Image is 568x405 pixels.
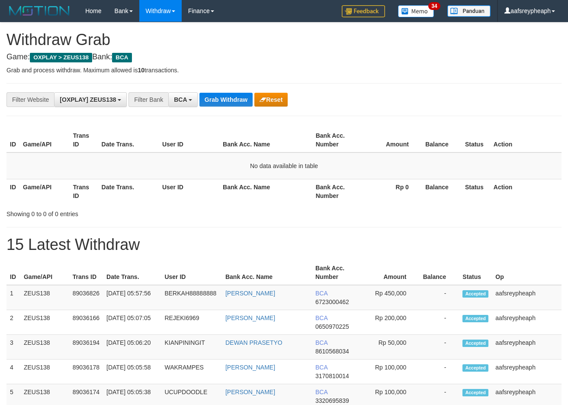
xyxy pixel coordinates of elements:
td: ZEUS138 [20,310,69,335]
td: REJEKI6969 [161,310,222,335]
img: Button%20Memo.svg [398,5,434,17]
th: Amount [362,128,422,152]
td: Rp 100,000 [361,360,419,384]
div: Showing 0 to 0 of 0 entries [6,206,230,218]
a: [PERSON_NAME] [225,290,275,297]
th: Game/API [19,128,70,152]
span: Copy 0650970225 to clipboard [315,323,349,330]
th: Op [492,260,562,285]
td: 3 [6,335,20,360]
span: OXPLAY > ZEUS138 [30,53,92,62]
h4: Game: Bank: [6,53,562,62]
td: BERKAH88888888 [161,285,222,310]
th: User ID [159,128,219,152]
span: Copy 3320695839 to clipboard [315,397,349,404]
span: BCA [112,53,132,62]
th: Trans ID [70,128,98,152]
td: - [419,310,459,335]
span: [OXPLAY] ZEUS138 [60,96,116,103]
strong: 10 [138,67,144,74]
th: Balance [419,260,459,285]
div: Filter Website [6,92,54,107]
td: No data available in table [6,152,562,179]
span: BCA [315,314,327,321]
td: [DATE] 05:07:05 [103,310,161,335]
th: Game/API [20,260,69,285]
span: Accepted [462,389,488,396]
span: 34 [428,2,440,10]
th: Bank Acc. Name [222,260,312,285]
td: - [419,360,459,384]
th: Status [459,260,492,285]
td: aafsreypheaph [492,335,562,360]
td: - [419,285,459,310]
th: Bank Acc. Name [219,179,312,204]
td: WAKRAMPES [161,360,222,384]
td: 89036166 [69,310,103,335]
div: Filter Bank [128,92,168,107]
th: Bank Acc. Number [312,128,363,152]
td: ZEUS138 [20,360,69,384]
span: BCA [315,389,327,395]
td: 4 [6,360,20,384]
a: [PERSON_NAME] [225,314,275,321]
img: Feedback.jpg [342,5,385,17]
td: aafsreypheaph [492,360,562,384]
span: Accepted [462,340,488,347]
th: User ID [161,260,222,285]
th: Bank Acc. Number [312,260,361,285]
h1: Withdraw Grab [6,31,562,49]
th: Trans ID [69,260,103,285]
th: ID [6,179,19,204]
th: Bank Acc. Number [312,179,363,204]
a: [PERSON_NAME] [225,364,275,371]
td: 89036178 [69,360,103,384]
td: ZEUS138 [20,335,69,360]
td: KIANPININGIT [161,335,222,360]
span: Copy 8610568034 to clipboard [315,348,349,355]
th: ID [6,260,20,285]
span: BCA [174,96,187,103]
td: 89036826 [69,285,103,310]
span: Accepted [462,315,488,322]
th: Date Trans. [103,260,161,285]
th: Date Trans. [98,179,159,204]
td: 2 [6,310,20,335]
th: Balance [422,128,462,152]
td: Rp 450,000 [361,285,419,310]
td: Rp 50,000 [361,335,419,360]
h1: 15 Latest Withdraw [6,236,562,253]
td: [DATE] 05:05:58 [103,360,161,384]
span: BCA [315,339,327,346]
td: aafsreypheaph [492,310,562,335]
td: ZEUS138 [20,285,69,310]
th: ID [6,128,19,152]
td: 1 [6,285,20,310]
a: [PERSON_NAME] [225,389,275,395]
th: Status [462,179,490,204]
th: Amount [361,260,419,285]
span: Accepted [462,290,488,298]
th: Trans ID [70,179,98,204]
th: Action [490,179,562,204]
td: 89036194 [69,335,103,360]
th: Bank Acc. Name [219,128,312,152]
td: aafsreypheaph [492,285,562,310]
th: User ID [159,179,219,204]
td: [DATE] 05:06:20 [103,335,161,360]
a: DEWAN PRASETYO [225,339,282,346]
img: panduan.png [447,5,491,17]
button: [OXPLAY] ZEUS138 [54,92,127,107]
td: [DATE] 05:57:56 [103,285,161,310]
th: Balance [422,179,462,204]
th: Action [490,128,562,152]
span: BCA [315,290,327,297]
p: Grab and process withdraw. Maximum allowed is transactions. [6,66,562,75]
th: Status [462,128,490,152]
button: Reset [254,93,288,107]
td: Rp 200,000 [361,310,419,335]
button: BCA [168,92,198,107]
span: Copy 3170810014 to clipboard [315,373,349,379]
th: Rp 0 [362,179,422,204]
button: Grab Withdraw [199,93,253,107]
